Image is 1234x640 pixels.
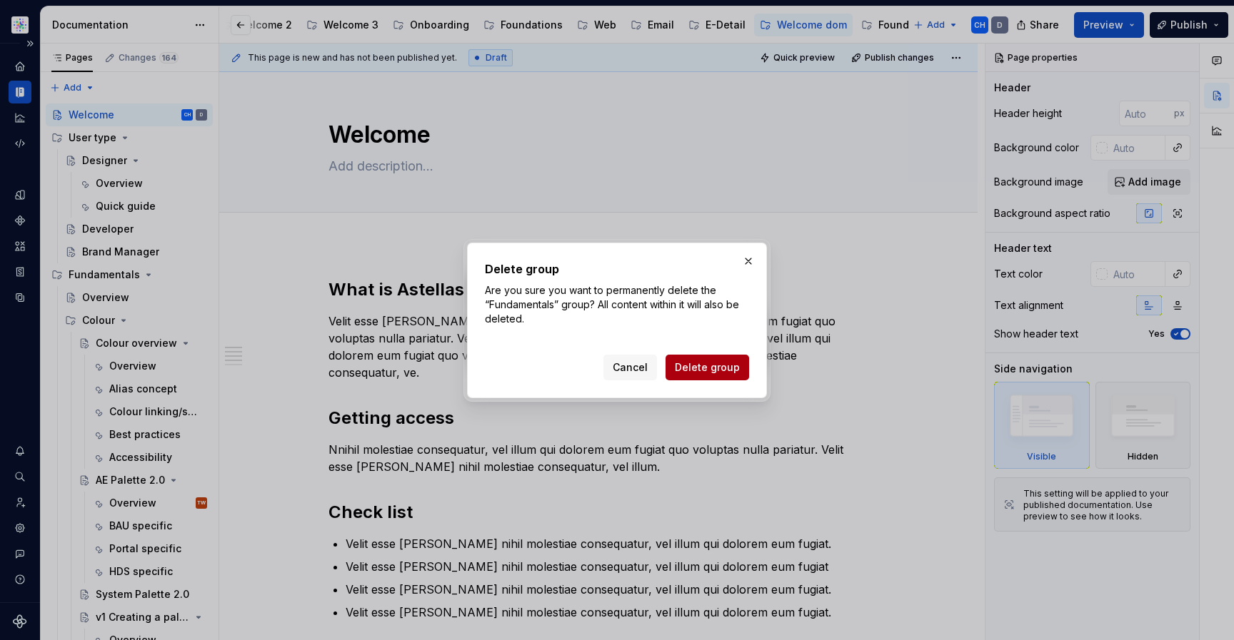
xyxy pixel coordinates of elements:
[603,355,657,380] button: Cancel
[666,355,749,380] button: Delete group
[485,260,749,278] h2: Delete group
[675,360,740,375] span: Delete group
[485,283,749,326] p: Are you sure you want to permanently delete the “Fundamentals” group? All content within it will ...
[613,360,648,375] span: Cancel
